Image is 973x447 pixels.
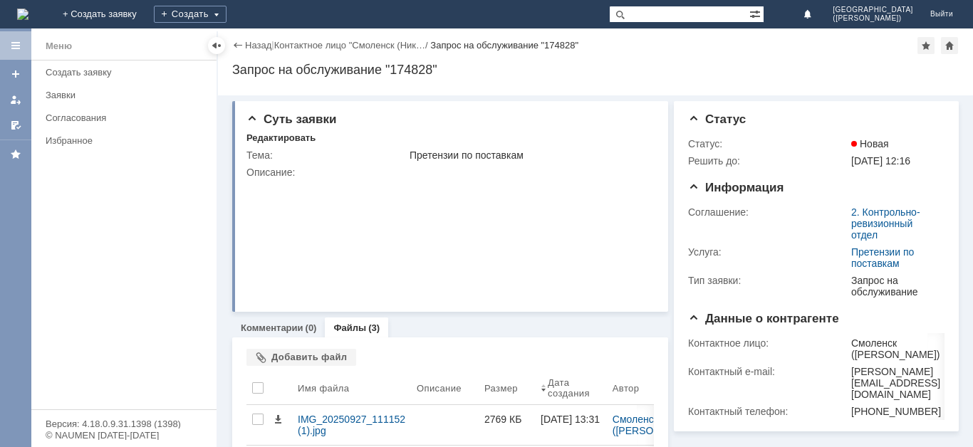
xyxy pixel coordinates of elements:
[688,112,746,126] span: Статус
[246,167,652,178] div: Описание:
[154,6,227,23] div: Создать
[607,372,707,405] th: Автор
[46,67,208,78] div: Создать заявку
[40,107,214,129] a: Согласования
[271,39,274,50] div: |
[417,383,462,394] div: Описание
[851,366,941,400] div: [PERSON_NAME][EMAIL_ADDRESS][DOMAIN_NAME]
[4,63,27,85] a: Создать заявку
[541,414,600,425] div: [DATE] 13:31
[941,37,958,54] div: Сделать домашней страницей
[688,246,848,258] div: Услуга:
[46,38,72,55] div: Меню
[333,322,366,333] a: Файлы
[688,366,848,377] div: Контактный e-mail:
[274,40,425,51] a: Контактное лицо "Смоленск (Ник…
[46,135,192,146] div: Избранное
[535,372,607,405] th: Дата создания
[749,6,764,20] span: Расширенный поиск
[241,322,303,333] a: Комментарии
[46,419,202,428] div: Версия: 4.18.0.9.31.1398 (1398)
[688,138,848,149] div: Статус:
[298,383,349,394] div: Имя файла
[4,114,27,137] a: Мои согласования
[298,414,405,436] div: IMG_20250927_111152 (1).jpg
[46,90,208,100] div: Заявки
[688,206,848,218] div: Соглашение:
[833,14,913,23] span: ([PERSON_NAME])
[17,9,28,20] img: logo
[306,322,317,333] div: (0)
[246,149,407,161] div: Тема:
[851,337,941,360] div: Смоленск ([PERSON_NAME])
[548,377,590,399] div: Дата создания
[688,312,839,325] span: Данные о контрагенте
[851,406,941,417] div: [PHONE_NUMBER]
[484,414,529,425] div: 2769 КБ
[410,149,650,161] div: Претензии по поставкам
[292,372,411,405] th: Имя файла
[851,275,939,298] div: Запрос на обслуживание
[688,337,848,349] div: Контактное лицо:
[40,84,214,106] a: Заявки
[851,246,914,269] a: Претензии по поставкам
[479,372,535,405] th: Размер
[46,112,208,123] div: Согласования
[613,414,701,436] a: Смоленск ([PERSON_NAME])
[368,322,380,333] div: (3)
[4,88,27,111] a: Мои заявки
[246,112,336,126] span: Суть заявки
[245,40,271,51] a: Назад
[851,138,889,149] span: Новая
[613,383,640,394] div: Автор
[246,132,316,144] div: Редактировать
[688,406,848,417] div: Контактный телефон:
[851,206,920,241] a: 2. Контрольно-ревизионный отдел
[272,414,283,425] span: Скачать файл
[274,40,431,51] div: /
[688,181,784,194] span: Информация
[232,63,959,77] div: Запрос на обслуживание "174828"
[46,431,202,440] div: © NAUMEN [DATE]-[DATE]
[40,61,214,83] a: Создать заявку
[17,9,28,20] a: Перейти на домашнюю страницу
[688,155,848,167] div: Решить до:
[430,40,578,51] div: Запрос на обслуживание "174828"
[851,155,910,167] span: [DATE] 12:16
[917,37,935,54] div: Добавить в избранное
[833,6,913,14] span: [GEOGRAPHIC_DATA]
[688,275,848,286] div: Тип заявки:
[484,383,518,394] div: Размер
[208,37,225,54] div: Скрыть меню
